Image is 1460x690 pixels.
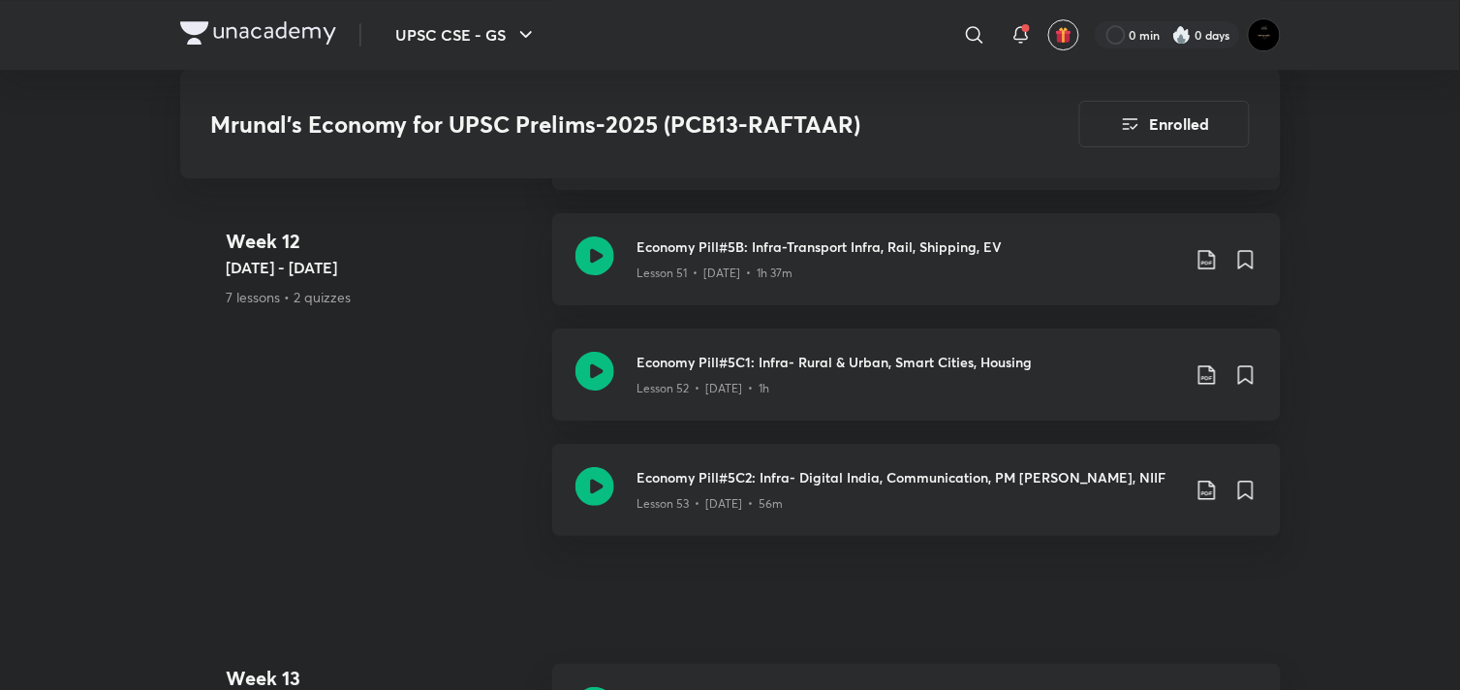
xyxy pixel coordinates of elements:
h3: Mrunal’s Economy for UPSC Prelims-2025 (PCB13-RAFTAAR) [211,110,970,139]
button: avatar [1048,19,1079,50]
p: Lesson 53 • [DATE] • 56m [637,495,784,513]
p: Lesson 52 • [DATE] • 1h [637,380,770,397]
a: Economy Pill#5C1: Infra- Rural & Urban, Smart Cities, HousingLesson 52 • [DATE] • 1h [552,329,1281,444]
h3: Economy Pill#5C1: Infra- Rural & Urban, Smart Cities, Housing [637,352,1180,372]
img: Company Logo [180,21,336,45]
button: UPSC CSE - GS [385,16,549,54]
img: avatar [1055,26,1072,44]
p: 7 lessons • 2 quizzes [227,288,537,308]
img: karan bhuva [1248,18,1281,51]
p: Lesson 51 • [DATE] • 1h 37m [637,265,793,282]
button: Enrolled [1079,101,1250,147]
a: Company Logo [180,21,336,49]
h5: [DATE] - [DATE] [227,257,537,280]
h3: Economy Pill#5C2: Infra- Digital India, Communication, PM [PERSON_NAME], NIIF [637,467,1180,487]
a: Economy Pill#5B: Infra-Transport Infra, Rail, Shipping, EVLesson 51 • [DATE] • 1h 37m [552,213,1281,329]
h4: Week 12 [227,228,537,257]
a: Economy Pill#5C2: Infra- Digital India, Communication, PM [PERSON_NAME], NIIFLesson 53 • [DATE] •... [552,444,1281,559]
h3: Economy Pill#5B: Infra-Transport Infra, Rail, Shipping, EV [637,236,1180,257]
img: streak [1172,25,1192,45]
